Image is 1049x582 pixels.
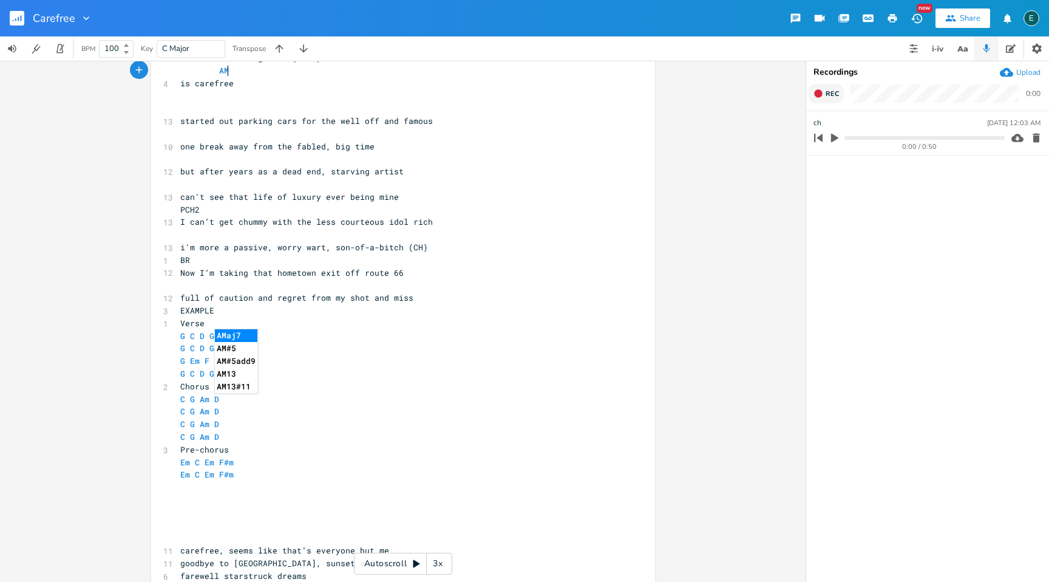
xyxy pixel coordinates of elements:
span: F#m [219,469,234,480]
div: Upload [1016,67,1041,77]
span: C [190,368,195,379]
li: AM#5 [215,342,257,355]
button: Share [935,9,990,28]
span: G [190,431,195,442]
li: AM13#11 [215,380,257,393]
span: Chorus [180,381,209,392]
span: full of caution and regret from my shot and miss [180,292,413,303]
span: Carefree [33,13,75,24]
span: Rec [826,89,839,98]
span: G [209,343,214,354]
span: G [209,330,214,341]
span: G [180,355,185,366]
div: New [917,4,932,13]
span: Em [205,457,214,468]
span: one break away from the fabled, big time [180,141,375,152]
span: is carefree [180,78,234,89]
span: started out parking cars for the well off and famous [180,115,433,126]
span: Am [200,394,209,405]
span: C [180,419,185,430]
div: [DATE] 12:03 AM [987,120,1041,126]
span: Pre-chorus [180,444,229,455]
span: C [180,406,185,417]
button: Upload [1000,66,1041,79]
span: C Major [162,43,189,54]
span: D [200,330,205,341]
span: can't see that life of luxury ever being mine [180,191,399,202]
span: i'm more a passive, worry wart, son-of-a-bitch (CH) [180,242,428,253]
li: AM#5add9 [215,355,257,368]
span: AM [219,65,229,76]
span: Am [200,406,209,417]
span: Verse [180,318,205,329]
span: Em [180,457,190,468]
span: BR [180,255,190,265]
span: D [214,394,219,405]
div: Recordings [813,68,1042,77]
span: F [205,355,209,366]
span: C [195,469,200,480]
button: E [1024,4,1039,32]
div: Transpose [233,45,266,52]
span: C [195,457,200,468]
span: Now I’m taking that hometown exit off route 66 [180,267,404,278]
span: C [180,431,185,442]
li: AM13 [215,368,257,380]
span: D [200,343,205,354]
span: ch [813,117,821,129]
span: D [200,368,205,379]
div: 3x [427,553,449,575]
span: Em [190,355,200,366]
button: New [905,7,929,29]
span: G [180,330,185,341]
span: G [180,368,185,379]
span: farewell starstruck dreams [180,570,307,581]
span: G [190,394,195,405]
span: PCH2 [180,204,200,215]
span: carefree, seems like that’s everyone but me [180,545,389,556]
span: G [209,368,214,379]
div: BPM [81,46,95,52]
div: 0:00 [1026,90,1041,97]
div: edenmusic [1024,10,1039,26]
span: D [214,431,219,442]
span: Am [200,419,209,430]
div: Autoscroll [354,553,452,575]
button: Rec [809,84,844,103]
span: I can’t get chummy with the less courteous idol rich [180,216,433,227]
span: C [190,330,195,341]
span: EXAMPLE [180,305,214,316]
span: C [180,394,185,405]
span: G [180,343,185,354]
li: AMaj7 [215,329,257,342]
span: D [214,419,219,430]
span: F#m [219,457,234,468]
div: 0:00 / 0:50 [835,143,1005,150]
span: Em [180,469,190,480]
span: G [190,419,195,430]
span: Am [200,431,209,442]
span: D [214,406,219,417]
span: Em [205,469,214,480]
span: goodbye to [GEOGRAPHIC_DATA], sunset and vine [180,558,399,569]
span: G [190,406,195,417]
div: Share [960,13,980,24]
div: Key [141,45,153,52]
span: C [190,343,195,354]
span: but after years as a dead end, starving artist [180,166,404,177]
